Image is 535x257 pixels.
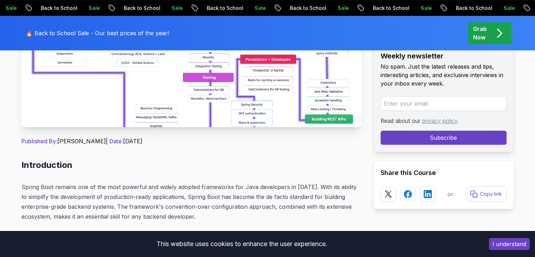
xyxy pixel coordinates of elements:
div: This website uses cookies to enhance the user experience. [5,236,478,252]
span: Published By: [21,138,57,145]
input: Enter your email [381,96,507,111]
p: No spam. Just the latest releases and tips, interesting articles, and exclusive interviews in you... [381,62,507,88]
p: Back to School [284,5,332,12]
p: Sale [415,5,437,12]
button: Subscribe [381,131,507,145]
p: Back to School [450,5,498,12]
a: privacy policy [422,117,457,124]
p: Spring Boot remains one of the most powerful and widely adopted frameworks for Java developers in... [21,182,362,221]
h2: Introduction [21,159,362,171]
p: 🔥 Back to School Sale - Our best prices of the year! [26,29,169,37]
p: [PERSON_NAME] | [DATE] [21,137,362,145]
p: Back to School [118,5,166,12]
p: Sale [166,5,188,12]
p: Back to School [35,5,83,12]
button: Accept cookies [489,238,530,250]
span: Date: [109,138,123,145]
p: Grab Now [473,25,487,42]
button: Copy link [466,186,507,202]
p: Copy link [480,190,502,198]
p: or [447,190,453,198]
h2: Weekly newsletter [381,51,507,61]
h2: Share this Course [381,168,507,178]
p: Read about our . [381,117,507,125]
p: Back to School [367,5,415,12]
p: Sale [249,5,271,12]
p: Sale [332,5,354,12]
p: Back to School [201,5,249,12]
p: Sale [83,5,105,12]
p: Sale [498,5,520,12]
